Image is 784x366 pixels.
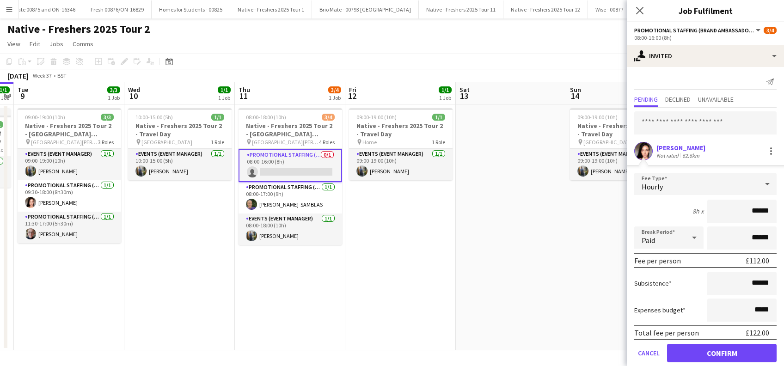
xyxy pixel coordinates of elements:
[656,144,705,152] div: [PERSON_NAME]
[634,328,699,337] div: Total fee per person
[503,0,588,18] button: Native - Freshers 2025 Tour 12
[459,85,470,94] span: Sat
[458,91,470,101] span: 13
[18,85,28,94] span: Tue
[7,40,20,48] span: View
[57,72,67,79] div: BST
[98,139,114,146] span: 3 Roles
[26,38,44,50] a: Edit
[211,139,224,146] span: 1 Role
[7,71,29,80] div: [DATE]
[246,114,286,121] span: 08:00-18:00 (10h)
[328,86,341,93] span: 3/4
[218,86,231,93] span: 1/1
[83,0,152,18] button: Fresh 00876/ON-16829
[73,40,93,48] span: Comms
[252,139,319,146] span: [GEOGRAPHIC_DATA][PERSON_NAME]
[439,94,451,101] div: 1 Job
[218,94,230,101] div: 1 Job
[18,108,121,243] div: 09:00-19:00 (10h)3/3Native - Freshers 2025 Tour 2 - [GEOGRAPHIC_DATA][PERSON_NAME] [GEOGRAPHIC_DA...
[101,114,114,121] span: 3/3
[349,149,453,180] app-card-role: Events (Event Manager)1/109:00-19:00 (10h)[PERSON_NAME]
[570,122,674,138] h3: Native - Freshers 2025 Tour 2 - Travel Day
[419,0,503,18] button: Native - Freshers 2025 Tour 11
[634,344,663,362] button: Cancel
[634,34,777,41] div: 08:00-16:00 (8h)
[239,213,342,245] app-card-role: Events (Event Manager)1/108:00-18:00 (10h)[PERSON_NAME]
[128,149,232,180] app-card-role: Events (Event Manager)1/110:00-15:00 (5h)[PERSON_NAME]
[698,96,734,103] span: Unavailable
[764,27,777,34] span: 3/4
[239,149,342,182] app-card-role: Promotional Staffing (Brand Ambassadors)0/108:00-16:00 (8h)
[439,86,452,93] span: 1/1
[46,38,67,50] a: Jobs
[211,114,224,121] span: 1/1
[18,149,121,180] app-card-role: Events (Event Manager)1/109:00-19:00 (10h)[PERSON_NAME]
[25,114,65,121] span: 09:00-19:00 (10h)
[667,344,777,362] button: Confirm
[16,91,28,101] span: 9
[69,38,97,50] a: Comms
[239,182,342,213] app-card-role: Promotional Staffing (Brand Ambassadors)1/108:00-17:00 (9h)[PERSON_NAME]-SAMBLAS
[356,114,397,121] span: 09:00-19:00 (10h)
[107,86,120,93] span: 3/3
[656,152,680,159] div: Not rated
[634,27,762,34] button: Promotional Staffing (Brand Ambassadors)
[569,91,581,101] span: 14
[237,91,250,101] span: 11
[432,139,445,146] span: 1 Role
[680,152,701,159] div: 62.6km
[583,139,634,146] span: [GEOGRAPHIC_DATA]
[152,0,230,18] button: Homes for Students - 00825
[634,256,681,265] div: Fee per person
[349,108,453,180] app-job-card: 09:00-19:00 (10h)1/1Native - Freshers 2025 Tour 2 - Travel Day Home1 RoleEvents (Event Manager)1/...
[634,27,754,34] span: Promotional Staffing (Brand Ambassadors)
[127,91,140,101] span: 10
[570,149,674,180] app-card-role: Events (Event Manager)1/109:00-19:00 (10h)[PERSON_NAME]
[432,114,445,121] span: 1/1
[30,40,40,48] span: Edit
[322,114,335,121] span: 3/4
[348,91,356,101] span: 12
[746,328,769,337] div: £122.00
[128,85,140,94] span: Wed
[665,96,691,103] span: Declined
[239,85,250,94] span: Thu
[329,94,341,101] div: 1 Job
[18,180,121,212] app-card-role: Promotional Staffing (Brand Ambassadors)1/109:30-18:00 (8h30m)[PERSON_NAME]
[239,122,342,138] h3: Native - Freshers 2025 Tour 2 - [GEOGRAPHIC_DATA][PERSON_NAME]
[31,139,98,146] span: [GEOGRAPHIC_DATA][PERSON_NAME] (SU Building)
[362,139,377,146] span: Home
[141,139,192,146] span: [GEOGRAPHIC_DATA]
[319,139,335,146] span: 4 Roles
[570,85,581,94] span: Sun
[239,108,342,245] app-job-card: 08:00-18:00 (10h)3/4Native - Freshers 2025 Tour 2 - [GEOGRAPHIC_DATA][PERSON_NAME] [GEOGRAPHIC_DA...
[349,122,453,138] h3: Native - Freshers 2025 Tour 2 - Travel Day
[570,108,674,180] app-job-card: 09:00-19:00 (10h)1/1Native - Freshers 2025 Tour 2 - Travel Day [GEOGRAPHIC_DATA]1 RoleEvents (Eve...
[312,0,419,18] button: Brio Mate - 00793 [GEOGRAPHIC_DATA]
[642,236,655,245] span: Paid
[627,45,784,67] div: Invited
[634,96,658,103] span: Pending
[31,72,54,79] span: Week 37
[128,122,232,138] h3: Native - Freshers 2025 Tour 2 - Travel Day
[627,5,784,17] h3: Job Fulfilment
[108,94,120,101] div: 1 Job
[128,108,232,180] app-job-card: 10:00-15:00 (5h)1/1Native - Freshers 2025 Tour 2 - Travel Day [GEOGRAPHIC_DATA]1 RoleEvents (Even...
[634,306,686,314] label: Expenses budget
[18,122,121,138] h3: Native - Freshers 2025 Tour 2 - [GEOGRAPHIC_DATA][PERSON_NAME]
[4,38,24,50] a: View
[692,207,704,215] div: 8h x
[746,256,769,265] div: £112.00
[135,114,173,121] span: 10:00-15:00 (5h)
[642,182,663,191] span: Hourly
[230,0,312,18] button: Native - Freshers 2025 Tour 1
[634,279,672,287] label: Subsistence
[18,212,121,243] app-card-role: Promotional Staffing (Brand Ambassadors)1/111:30-17:00 (5h30m)[PERSON_NAME]
[49,40,63,48] span: Jobs
[588,0,631,18] button: Wise - 00877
